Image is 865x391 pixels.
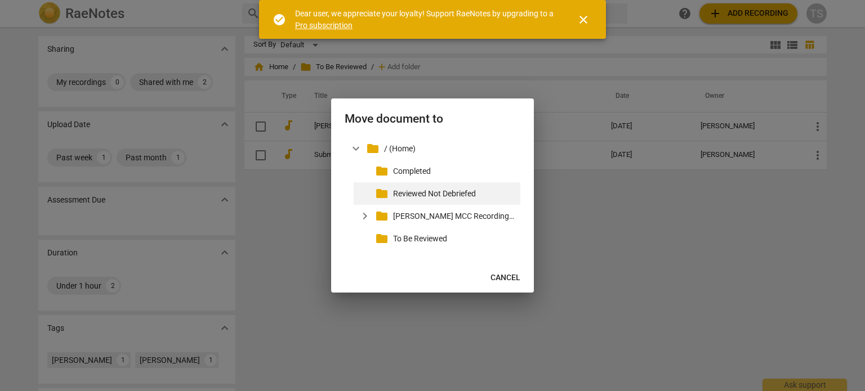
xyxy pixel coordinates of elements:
[345,112,520,126] h2: Move document to
[273,13,286,26] span: check_circle
[375,187,389,200] span: folder
[384,143,516,155] p: / (Home)
[481,268,529,288] button: Cancel
[570,6,597,33] button: Close
[358,209,372,223] span: expand_more
[393,188,516,200] p: Reviewed Not Debriefed
[295,21,353,30] a: Pro subscription
[393,233,516,245] p: To Be Reviewed
[491,272,520,284] span: Cancel
[375,209,389,223] span: folder
[295,8,556,31] div: Dear user, we appreciate your loyalty! Support RaeNotes by upgrading to a
[366,142,380,155] span: folder
[393,165,516,177] p: Completed
[577,13,590,26] span: close
[375,164,389,178] span: folder
[375,232,389,245] span: folder
[349,142,363,155] span: expand_more
[393,210,516,222] p: Teresa MCC Recordings to Consider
